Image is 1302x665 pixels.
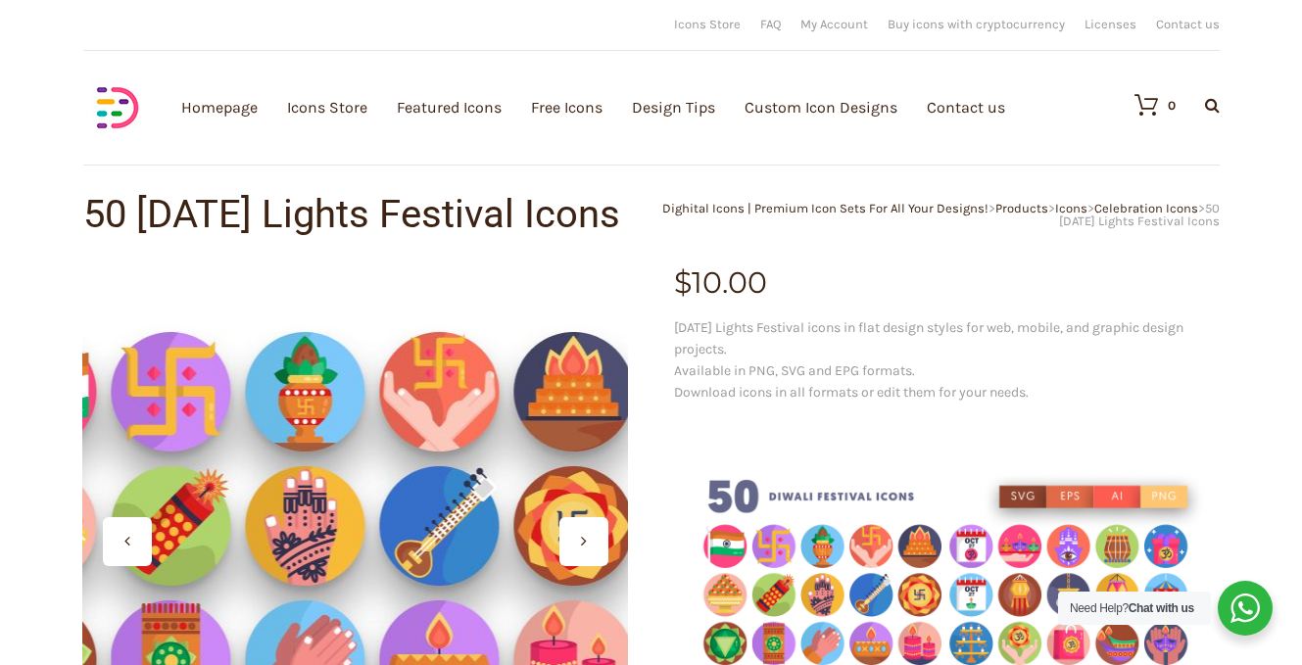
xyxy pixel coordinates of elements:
[1168,99,1176,112] div: 0
[1070,601,1194,615] span: Need Help?
[888,18,1065,30] a: Buy icons with cryptocurrency
[995,201,1048,215] a: Products
[651,202,1220,227] div: > > > >
[83,195,651,234] h1: 50 [DATE] Lights Festival Icons
[674,317,1220,404] p: [DATE] Lights Festival icons in flat design styles for web, mobile, and graphic design projects. ...
[674,264,767,301] bdi: 10.00
[1085,18,1136,30] a: Licenses
[800,18,868,30] a: My Account
[1156,18,1220,30] a: Contact us
[1129,601,1194,615] strong: Chat with us
[674,18,741,30] a: Icons Store
[1094,201,1198,215] a: Celebration Icons
[1059,201,1220,228] span: 50 [DATE] Lights Festival Icons
[662,201,989,215] a: Dighital Icons | Premium Icon Sets For All Your Designs!
[1055,201,1087,215] a: Icons
[1115,93,1176,117] a: 0
[760,18,781,30] a: FAQ
[674,264,692,301] span: $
